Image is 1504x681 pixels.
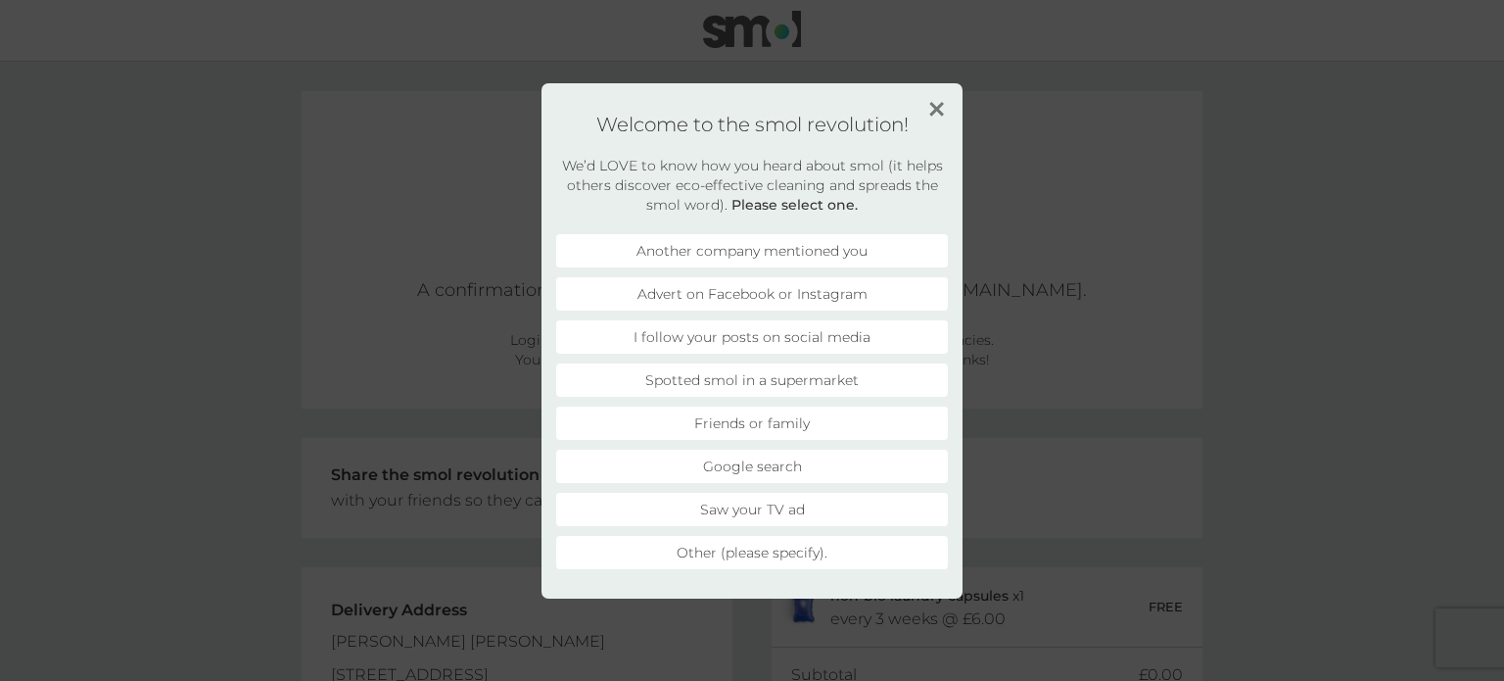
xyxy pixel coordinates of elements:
[556,320,948,354] li: I follow your posts on social media
[556,156,948,215] h2: We’d LOVE to know how you heard about smol (it helps others discover eco-effective cleaning and s...
[556,407,948,440] li: Friends or family
[556,364,948,397] li: Spotted smol in a supermarket
[556,450,948,483] li: Google search
[556,113,948,136] h1: Welcome to the smol revolution!
[556,493,948,526] li: Saw your TV ad
[556,234,948,268] li: Another company mentioned you
[929,102,944,117] img: close
[556,277,948,311] li: Advert on Facebook or Instagram
[556,536,948,569] li: Other (please specify).
[731,196,858,214] strong: Please select one.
